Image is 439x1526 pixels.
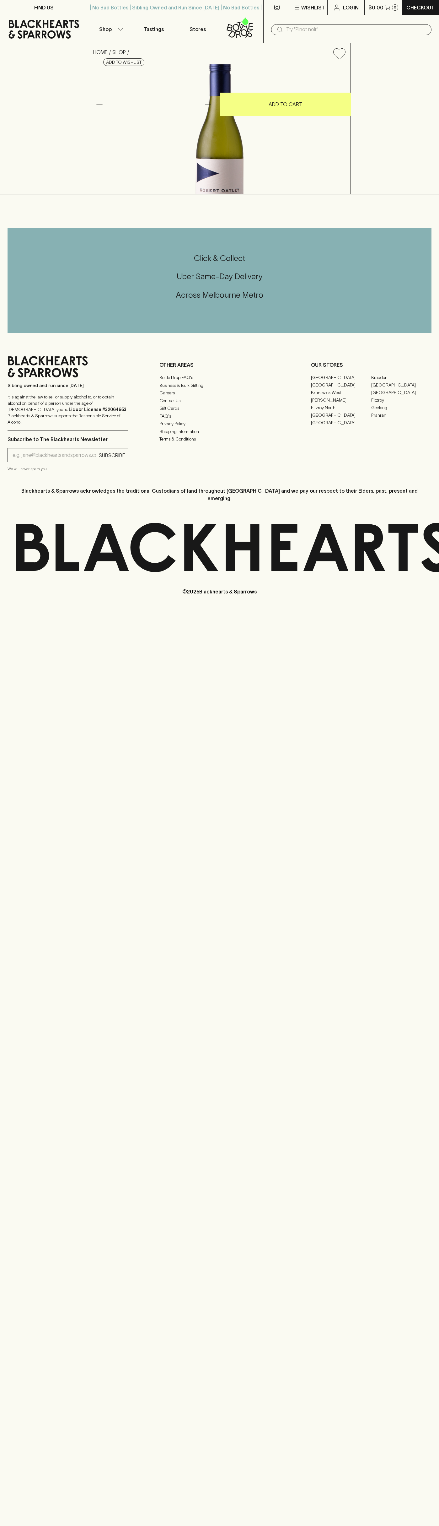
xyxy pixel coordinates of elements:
a: Brunswick West [311,389,371,396]
a: FAQ's [159,412,280,420]
a: [GEOGRAPHIC_DATA] [311,419,371,426]
button: Add to wishlist [103,58,144,66]
p: SUBSCRIBE [99,452,125,459]
a: Tastings [132,15,176,43]
div: Call to action block [8,228,431,333]
button: Add to wishlist [331,46,348,62]
a: Business & Bulk Gifting [159,381,280,389]
strong: Liquor License #32064953 [69,407,126,412]
a: [PERSON_NAME] [311,396,371,404]
p: Subscribe to The Blackhearts Newsletter [8,436,128,443]
a: HOME [93,49,108,55]
p: 0 [394,6,396,9]
h5: Uber Same-Day Delivery [8,271,431,282]
a: Prahran [371,411,431,419]
p: Tastings [144,25,164,33]
p: ADD TO CART [269,100,302,108]
p: FIND US [34,4,54,11]
p: $0.00 [368,4,383,11]
p: Wishlist [301,4,325,11]
a: Contact Us [159,397,280,404]
a: [GEOGRAPHIC_DATA] [311,381,371,389]
a: Fitzroy North [311,404,371,411]
p: OUR STORES [311,361,431,369]
button: Shop [88,15,132,43]
a: [GEOGRAPHIC_DATA] [311,374,371,381]
p: Sibling owned and run since [DATE] [8,382,128,389]
a: Braddon [371,374,431,381]
p: Login [343,4,359,11]
a: Privacy Policy [159,420,280,428]
a: [GEOGRAPHIC_DATA] [371,381,431,389]
a: Careers [159,389,280,397]
a: Terms & Conditions [159,436,280,443]
p: Checkout [406,4,435,11]
input: e.g. jane@blackheartsandsparrows.com.au [13,450,96,460]
p: It is against the law to sell or supply alcohol to, or to obtain alcohol on behalf of a person un... [8,394,128,425]
p: Stores [190,25,206,33]
h5: Across Melbourne Metro [8,290,431,300]
a: Shipping Information [159,428,280,435]
a: Bottle Drop FAQ's [159,374,280,381]
a: [GEOGRAPHIC_DATA] [371,389,431,396]
a: Gift Cards [159,405,280,412]
h5: Click & Collect [8,253,431,263]
p: Blackhearts & Sparrows acknowledges the traditional Custodians of land throughout [GEOGRAPHIC_DAT... [12,487,427,502]
a: Stores [176,15,220,43]
a: Geelong [371,404,431,411]
a: Fitzroy [371,396,431,404]
button: ADD TO CART [220,93,351,116]
img: 37546.png [88,64,351,194]
a: SHOP [112,49,126,55]
button: SUBSCRIBE [96,448,128,462]
p: OTHER AREAS [159,361,280,369]
a: [GEOGRAPHIC_DATA] [311,411,371,419]
p: We will never spam you [8,466,128,472]
input: Try "Pinot noir" [286,24,426,35]
p: Shop [99,25,112,33]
